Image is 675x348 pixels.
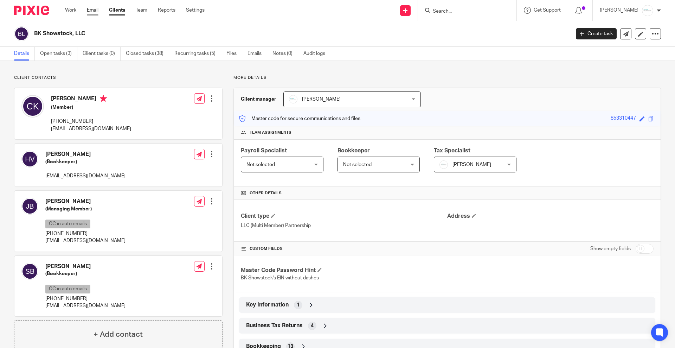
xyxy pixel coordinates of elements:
[40,47,77,61] a: Open tasks (3)
[51,95,131,104] h4: [PERSON_NAME]
[241,246,447,252] h4: CUSTOM FIELDS
[447,213,654,220] h4: Address
[45,295,126,302] p: [PHONE_NUMBER]
[241,96,276,103] h3: Client manager
[576,28,617,39] a: Create task
[600,7,638,14] p: [PERSON_NAME]
[45,270,126,277] h5: (Bookkeeper)
[158,7,175,14] a: Reports
[246,322,303,329] span: Business Tax Returns
[289,95,297,103] img: _Logo.png
[126,47,169,61] a: Closed tasks (38)
[21,263,38,280] img: svg%3E
[241,267,447,274] h4: Master Code Password Hint
[21,198,38,215] img: svg%3E
[45,220,90,228] p: CC in auto emails
[246,301,289,309] span: Key Information
[186,7,205,14] a: Settings
[34,30,459,37] h2: BK Showstock, LLC
[51,118,131,125] p: [PHONE_NUMBER]
[14,75,223,81] p: Client contacts
[136,7,147,14] a: Team
[21,151,38,167] img: svg%3E
[14,6,49,15] img: Pixie
[45,151,126,158] h4: [PERSON_NAME]
[250,190,282,196] span: Other details
[45,237,126,244] p: [EMAIL_ADDRESS][DOMAIN_NAME]
[246,162,275,167] span: Not selected
[302,97,341,102] span: [PERSON_NAME]
[14,47,35,61] a: Details
[109,7,125,14] a: Clients
[83,47,121,61] a: Client tasks (0)
[241,213,447,220] h4: Client type
[343,162,372,167] span: Not selected
[241,222,447,229] p: LLC (Multi Member) Partnership
[45,158,126,165] h5: (Bookkeeper)
[21,95,44,118] img: svg%3E
[432,8,495,15] input: Search
[45,230,126,237] p: [PHONE_NUMBER]
[247,47,267,61] a: Emails
[642,5,653,16] img: _Logo.png
[250,130,291,135] span: Team assignments
[297,302,300,309] span: 1
[534,8,561,13] span: Get Support
[241,148,287,153] span: Payroll Specialist
[65,7,76,14] a: Work
[45,263,126,270] h4: [PERSON_NAME]
[239,115,360,122] p: Master code for secure communications and files
[174,47,221,61] a: Recurring tasks (5)
[45,285,90,293] p: CC in auto emails
[337,148,370,153] span: Bookkeeper
[45,198,126,205] h4: [PERSON_NAME]
[87,7,98,14] a: Email
[45,172,126,179] p: [EMAIL_ADDRESS][DOMAIN_NAME]
[233,75,661,81] p: More details
[439,160,448,169] img: _Logo.png
[100,95,107,102] i: Primary
[272,47,298,61] a: Notes (0)
[45,302,126,309] p: [EMAIL_ADDRESS][DOMAIN_NAME]
[51,104,131,111] h5: (Member)
[452,162,491,167] span: [PERSON_NAME]
[303,47,330,61] a: Audit logs
[226,47,242,61] a: Files
[590,245,631,252] label: Show empty fields
[94,329,143,340] h4: + Add contact
[45,205,126,213] h5: (Managing Member)
[434,148,470,153] span: Tax Specialist
[311,322,314,329] span: 4
[241,276,319,280] span: BK Showstock's EIN without dashes
[51,125,131,132] p: [EMAIL_ADDRESS][DOMAIN_NAME]
[14,26,29,41] img: svg%3E
[611,115,636,123] div: 853310447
